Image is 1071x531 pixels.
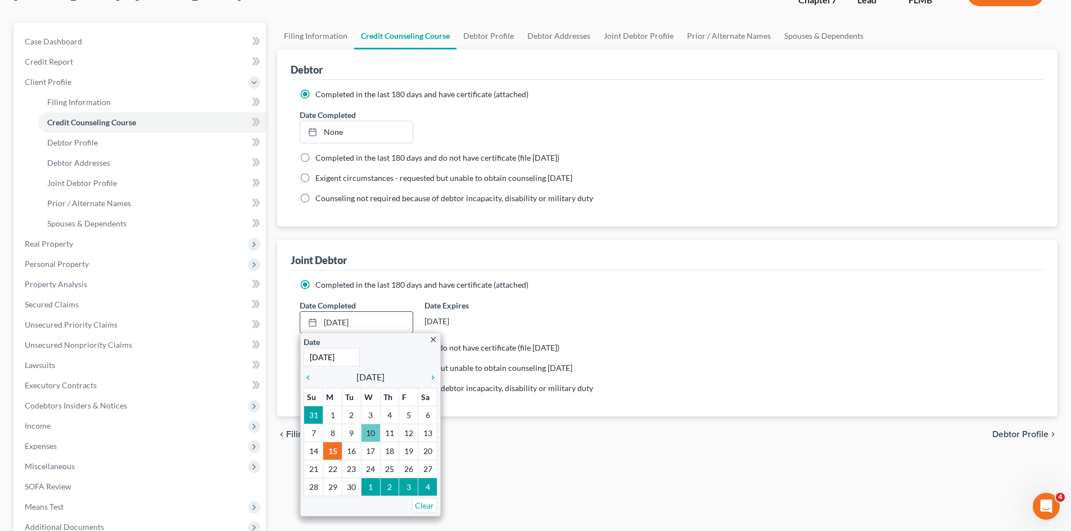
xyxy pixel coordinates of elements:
a: [DATE] [300,312,412,333]
a: Spouses & Dependents [778,22,870,49]
span: Counseling not required because of debtor incapacity, disability or military duty [315,193,593,203]
span: Prior / Alternate Names [47,198,131,208]
td: 1 [323,406,342,424]
a: Debtor Profile [38,133,266,153]
iframe: Intercom live chat [1033,493,1060,520]
td: 17 [361,442,380,460]
span: Spouses & Dependents [47,219,126,228]
a: SOFA Review [16,476,266,497]
td: 23 [342,460,361,478]
a: Credit Report [16,52,266,72]
th: Su [304,388,323,406]
td: 15 [323,442,342,460]
a: Clear [412,498,437,513]
button: Debtor Profile chevron_right [992,430,1058,439]
span: Secured Claims [25,299,79,309]
td: 9 [342,424,361,442]
span: Credit Report [25,57,73,66]
span: Case Dashboard [25,37,82,46]
a: Prior / Alternate Names [38,193,266,214]
a: Joint Debtor Profile [597,22,680,49]
td: 11 [380,424,399,442]
span: Credit Counseling Course [47,117,136,127]
div: [DATE] [424,311,537,332]
td: 19 [399,442,418,460]
a: Filing Information [277,22,354,49]
a: Debtor Addresses [521,22,597,49]
th: Tu [342,388,361,406]
span: Completed in the last 180 days and do not have certificate (file [DATE]) [315,153,559,162]
a: Lawsuits [16,355,266,375]
span: Miscellaneous [25,461,75,471]
td: 3 [399,478,418,496]
a: Case Dashboard [16,31,266,52]
a: Unsecured Nonpriority Claims [16,335,266,355]
td: 30 [342,478,361,496]
th: W [361,388,380,406]
span: SOFA Review [25,482,71,491]
td: 2 [380,478,399,496]
span: Completed in the last 180 days and have certificate (attached) [315,89,528,99]
td: 4 [380,406,399,424]
span: Exigent circumstances - requested but unable to obtain counseling [DATE] [315,363,572,373]
td: 24 [361,460,380,478]
a: Debtor Profile [457,22,521,49]
span: Lawsuits [25,360,55,370]
td: 29 [323,478,342,496]
td: 12 [399,424,418,442]
td: 10 [361,424,380,442]
span: 4 [1056,493,1065,502]
div: Debtor [291,63,323,76]
span: Unsecured Priority Claims [25,320,118,329]
th: M [323,388,342,406]
i: chevron_left [277,430,286,439]
th: Sa [418,388,437,406]
span: Client Profile [25,77,71,87]
span: Expenses [25,441,57,451]
td: 26 [399,460,418,478]
span: Means Test [25,502,64,511]
span: Exigent circumstances - requested but unable to obtain counseling [DATE] [315,173,572,183]
span: Counseling not required because of debtor incapacity, disability or military duty [315,383,593,393]
span: Joint Debtor Profile [47,178,117,188]
a: Property Analysis [16,274,266,294]
td: 1 [361,478,380,496]
td: 8 [323,424,342,442]
span: Property Analysis [25,279,87,289]
label: Date Expires [424,299,537,311]
span: [DATE] [356,370,385,384]
td: 4 [418,478,437,496]
a: Credit Counseling Course [38,112,266,133]
i: close [429,335,437,344]
a: chevron_right [423,370,437,384]
i: chevron_right [423,373,437,382]
i: chevron_left [304,373,318,382]
a: Unsecured Priority Claims [16,315,266,335]
td: 31 [304,406,323,424]
td: 20 [418,442,437,460]
span: Debtor Profile [47,138,98,147]
a: Secured Claims [16,294,266,315]
label: Date [304,336,320,348]
td: 16 [342,442,361,460]
span: Personal Property [25,259,89,269]
a: Debtor Addresses [38,153,266,173]
span: Debtor Profile [992,430,1049,439]
div: Joint Debtor [291,253,347,267]
th: F [399,388,418,406]
td: 21 [304,460,323,478]
td: 18 [380,442,399,460]
a: Spouses & Dependents [38,214,266,234]
td: 27 [418,460,437,478]
td: 13 [418,424,437,442]
span: Completed in the last 180 days and have certificate (attached) [315,280,528,289]
td: 25 [380,460,399,478]
td: 2 [342,406,361,424]
td: 22 [323,460,342,478]
input: 1/1/2013 [304,348,360,366]
span: Executory Contracts [25,380,97,390]
a: Prior / Alternate Names [680,22,778,49]
span: Filing Information [47,97,111,107]
i: chevron_right [1049,430,1058,439]
span: Real Property [25,239,73,248]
